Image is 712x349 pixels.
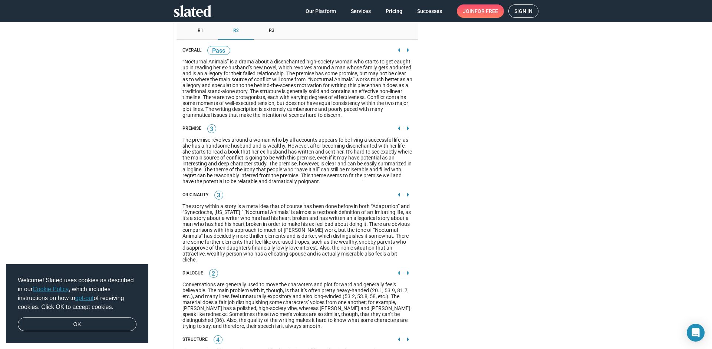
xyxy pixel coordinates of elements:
mat-icon: arrow_right [403,124,412,133]
div: Dialogue [182,270,203,276]
mat-icon: arrow_right [403,335,412,344]
mat-icon: arrow_left [395,335,403,344]
span: 3 [215,192,223,199]
a: Cookie Policy [33,286,69,292]
span: R1 [198,28,203,34]
mat-icon: arrow_right [403,190,412,199]
span: 2 [210,270,218,277]
span: Pricing [386,4,402,18]
mat-icon: arrow_left [395,269,403,277]
div: Conversations are generally used to move the characters and plot forward and generally feels beli... [182,281,412,329]
mat-icon: arrow_left [395,46,403,55]
div: The premise revolves around a woman who by all accounts appears to be living a successful life, a... [182,137,412,184]
div: cookieconsent [6,264,148,343]
span: Join [463,4,498,18]
span: 4 [214,336,222,344]
a: dismiss cookie message [18,317,136,332]
a: Successes [411,4,448,18]
span: Our Platform [306,4,336,18]
span: for free [475,4,498,18]
div: Originality [182,192,208,198]
a: Sign in [508,4,538,18]
div: Overall [182,47,201,53]
a: Joinfor free [457,4,504,18]
mat-icon: arrow_left [395,124,403,133]
span: Sign in [514,5,533,17]
div: Structure [182,337,208,343]
a: Services [345,4,377,18]
mat-icon: arrow_left [395,190,403,199]
span: R3 [269,28,274,34]
a: Our Platform [300,4,342,18]
span: Welcome! Slated uses cookies as described in our , which includes instructions on how to of recei... [18,276,136,312]
span: 3 [208,125,216,133]
mat-icon: arrow_right [403,46,412,55]
div: “Nocturnal Animals” is a drama about a disenchanted high-society woman who starts to get caught u... [182,59,412,118]
div: The story within a story is a meta idea that of course has been done before in both “Adaptation” ... [182,203,412,263]
div: Premise [182,126,201,132]
mat-icon: arrow_right [403,269,412,277]
a: opt-out [75,295,94,301]
div: Open Intercom Messenger [687,324,705,342]
span: Successes [417,4,442,18]
span: PASS [212,47,225,54]
span: Services [351,4,371,18]
a: Pricing [380,4,408,18]
span: R2 [233,28,239,34]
